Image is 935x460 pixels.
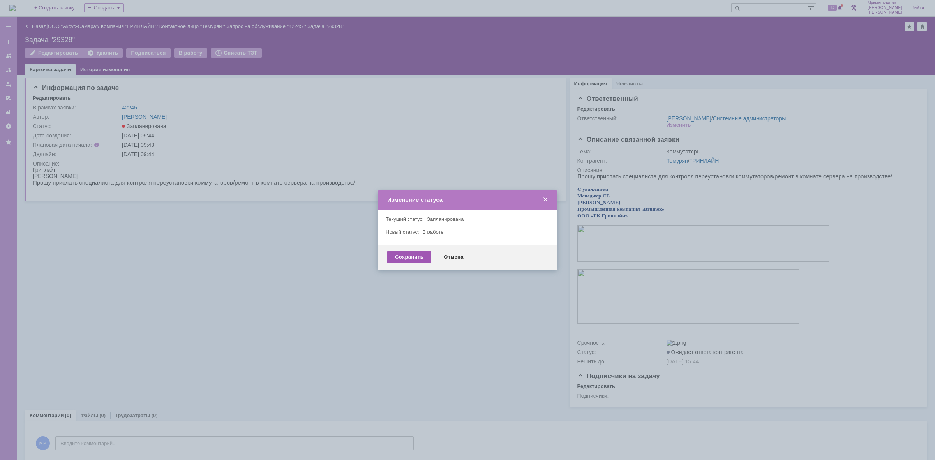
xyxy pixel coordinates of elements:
span: Запланирована [427,216,464,222]
label: Текущий статус: [386,216,423,222]
div: Изменение статуса [387,196,549,203]
label: Новый статус: [386,229,419,235]
span: Свернуть (Ctrl + M) [531,196,538,203]
span: Закрыть [542,196,549,203]
span: В работе [422,229,443,235]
